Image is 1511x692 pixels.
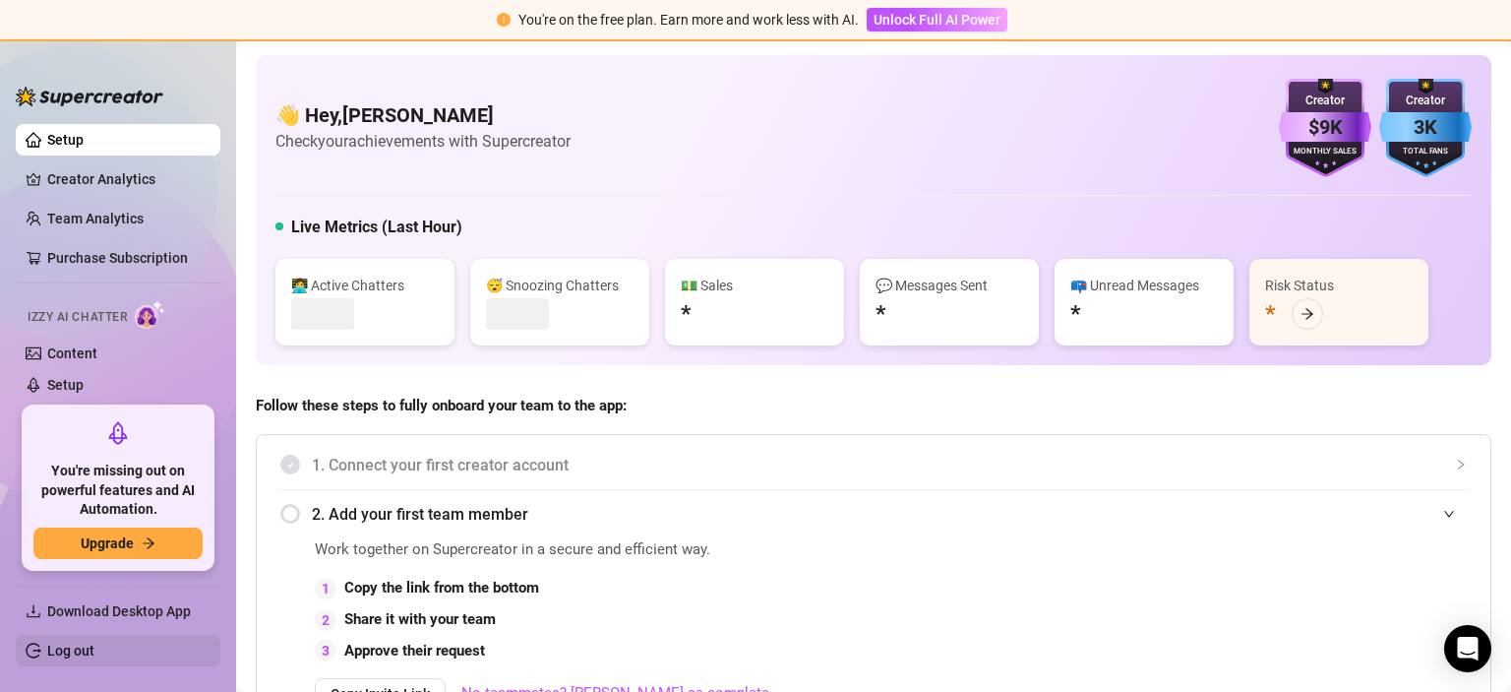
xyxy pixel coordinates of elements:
div: Creator [1279,92,1371,110]
span: Upgrade [81,535,134,551]
strong: Approve their request [344,642,485,660]
div: 👩‍💻 Active Chatters [291,275,439,296]
strong: Follow these steps to fully onboard your team to the app: [256,397,627,414]
span: exclamation-circle [497,13,511,27]
span: arrow-right [1300,307,1314,321]
div: 3K [1379,112,1472,143]
h5: Live Metrics (Last Hour) [291,216,462,239]
span: You're on the free plan. Earn more and work less with AI. [518,12,859,28]
img: AI Chatter [135,300,165,329]
img: logo-BBDzfeDw.svg [16,87,163,106]
span: You're missing out on powerful features and AI Automation. [33,462,203,520]
a: Content [47,346,97,361]
div: Monthly Sales [1279,146,1371,158]
a: Setup [47,377,84,393]
div: Total Fans [1379,146,1472,158]
div: Risk Status [1265,275,1413,296]
div: Open Intercom Messenger [1444,625,1491,672]
span: expanded [1443,508,1455,520]
a: Creator Analytics [47,163,205,195]
div: 1 [315,578,336,599]
span: rocket [106,421,130,445]
a: Log out [47,643,94,659]
div: $9K [1279,112,1371,143]
h4: 👋 Hey, [PERSON_NAME] [275,101,571,129]
div: 💬 Messages Sent [876,275,1023,296]
div: 💵 Sales [681,275,828,296]
div: 📪 Unread Messages [1070,275,1218,296]
div: 3 [315,640,336,661]
span: 1. Connect your first creator account [312,453,1467,477]
button: Upgradearrow-right [33,528,203,559]
div: Creator [1379,92,1472,110]
span: 2. Add your first team member [312,502,1467,527]
div: 2 [315,609,336,631]
span: collapsed [1455,459,1467,471]
span: Unlock Full AI Power [874,12,1000,28]
a: Purchase Subscription [47,242,205,274]
article: Check your achievements with Supercreator [275,129,571,154]
span: Izzy AI Chatter [28,308,127,327]
span: Download Desktop App [47,603,191,619]
span: download [26,603,41,619]
strong: Share it with your team [344,610,496,628]
span: Work together on Supercreator in a secure and efficient way. [315,538,1024,562]
img: purple-badge-B9DA21FR.svg [1279,79,1371,177]
div: 2. Add your first team member [280,490,1467,538]
a: Unlock Full AI Power [867,12,1007,28]
img: blue-badge-DgoSNQY1.svg [1379,79,1472,177]
a: Setup [47,132,84,148]
span: arrow-right [142,536,155,550]
button: Unlock Full AI Power [867,8,1007,31]
div: 😴 Snoozing Chatters [486,275,634,296]
strong: Copy the link from the bottom [344,579,539,597]
div: 1. Connect your first creator account [280,441,1467,489]
a: Team Analytics [47,211,144,226]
